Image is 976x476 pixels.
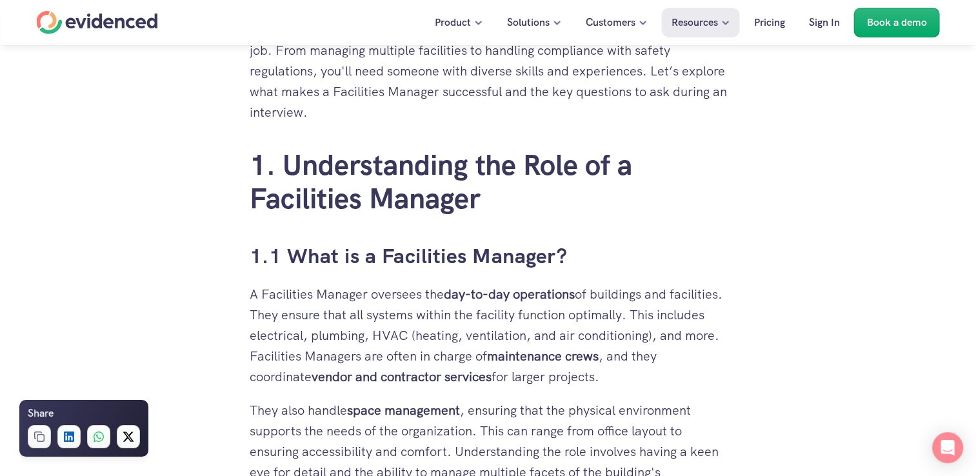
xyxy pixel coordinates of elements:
a: Book a demo [854,8,940,37]
h2: 1. Understanding the Role of a Facilities Manager [250,148,727,217]
a: Pricing [744,8,795,37]
strong: maintenance crews [487,348,599,364]
p: Book a demo [867,14,927,31]
a: Home [37,11,158,34]
p: Resources [672,14,718,31]
p: Product [435,14,471,31]
h3: 1.1 What is a Facilities Manager? [250,242,727,271]
p: Pricing [754,14,785,31]
strong: day-to-day operations [444,286,575,302]
div: Open Intercom Messenger [932,432,963,463]
strong: space management [347,402,460,419]
p: Sign In [809,14,840,31]
strong: vendor and contractor services [312,368,492,385]
p: Solutions [507,14,550,31]
p: A Facilities Manager oversees the of buildings and facilities. They ensure that all systems withi... [250,284,727,387]
p: Customers [586,14,635,31]
a: Sign In [799,8,850,37]
h6: Share [28,405,54,422]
